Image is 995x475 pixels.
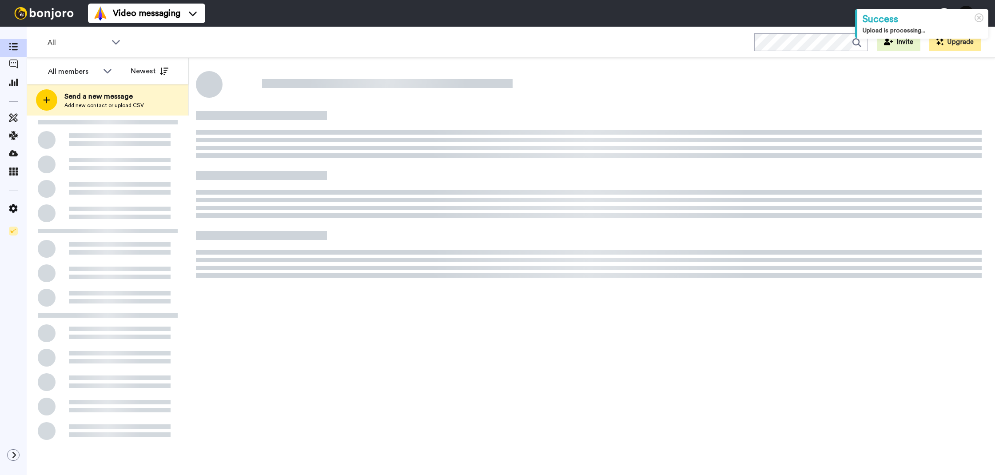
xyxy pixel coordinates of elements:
div: All members [48,66,99,77]
div: Upload is processing... [863,26,983,35]
span: Send a new message [64,91,144,102]
button: Invite [877,33,920,51]
img: vm-color.svg [93,6,107,20]
span: Add new contact or upload CSV [64,102,144,109]
button: Upgrade [929,33,981,51]
div: Success [863,12,983,26]
button: Newest [124,62,175,80]
span: All [48,37,107,48]
img: bj-logo-header-white.svg [11,7,77,20]
img: Checklist.svg [9,227,18,236]
span: Video messaging [113,7,180,20]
